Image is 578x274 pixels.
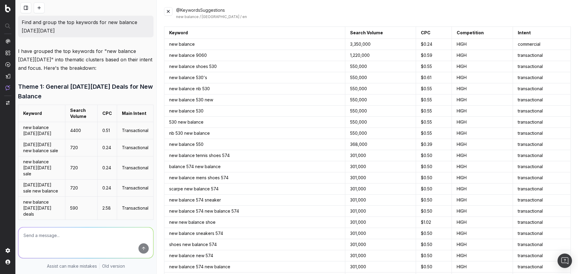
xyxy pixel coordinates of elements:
[345,150,416,161] td: 301,000
[416,228,452,239] td: $ 0.50
[117,156,154,180] td: Transactional
[98,105,117,122] td: CPC
[18,156,65,180] td: new balance [DATE][DATE] sale
[164,195,345,206] td: new balance 574 sneaker
[452,183,513,195] td: HIGH
[164,161,345,172] td: balance 574 new balance
[65,139,98,156] td: 720
[164,27,345,39] th: Keyword
[452,250,513,261] td: HIGH
[164,94,345,106] td: new balance 530 new
[345,195,416,206] td: 301,000
[164,61,345,72] td: new balance shoes 530
[452,206,513,217] td: HIGH
[65,105,98,122] td: Search Volume
[164,39,345,50] td: new balance
[416,239,452,250] td: $ 0.50
[513,139,571,150] td: transactional
[164,261,345,272] td: new balance 574 new balance
[164,183,345,195] td: scarpe new balance 574
[164,106,345,117] td: new balance 530
[345,161,416,172] td: 301,000
[164,50,345,61] td: new balance 9060
[452,128,513,139] td: HIGH
[416,217,452,228] td: $ 1.02
[416,106,452,117] td: $ 0.55
[345,228,416,239] td: 301,000
[452,195,513,206] td: HIGH
[117,139,154,156] td: Transactional
[513,261,571,272] td: transactional
[345,139,416,150] td: 368,000
[18,105,65,122] td: Keyword
[65,180,98,197] td: 720
[452,150,513,161] td: HIGH
[117,197,154,220] td: Transactional
[5,260,10,264] img: My account
[416,27,452,39] th: CPC
[452,39,513,50] td: HIGH
[513,195,571,206] td: transactional
[452,239,513,250] td: HIGH
[5,85,10,90] img: Assist
[102,263,125,269] a: Old version
[345,183,416,195] td: 301,000
[164,83,345,94] td: new balance nb 530
[513,61,571,72] td: transactional
[164,128,345,139] td: nb 530 new balance
[345,250,416,261] td: 301,000
[117,180,154,197] td: Transactional
[452,50,513,61] td: HIGH
[416,83,452,94] td: $ 0.55
[345,117,416,128] td: 550,000
[345,83,416,94] td: 550,000
[18,197,65,220] td: new balance [DATE][DATE] deals
[65,156,98,180] td: 720
[6,101,10,105] img: Switch project
[5,39,10,44] img: Analytics
[513,250,571,261] td: transactional
[5,5,11,12] img: Botify logo
[452,61,513,72] td: HIGH
[416,139,452,150] td: $ 0.39
[5,50,10,55] img: Intelligence
[452,217,513,228] td: HIGH
[513,39,571,50] td: commercial
[345,128,416,139] td: 550,000
[513,150,571,161] td: transactional
[513,128,571,139] td: transactional
[416,72,452,83] td: $ 0.61
[345,39,416,50] td: 3,350,000
[513,161,571,172] td: transactional
[345,72,416,83] td: 550,000
[416,117,452,128] td: $ 0.55
[164,172,345,183] td: new balance mens shoes 574
[345,206,416,217] td: 301,000
[452,261,513,272] td: HIGH
[5,248,10,253] img: Setting
[5,74,10,79] img: Studio
[345,106,416,117] td: 550,000
[452,161,513,172] td: HIGH
[513,94,571,106] td: transactional
[452,94,513,106] td: HIGH
[513,217,571,228] td: transactional
[176,7,571,19] div: @KeywordsSuggestions
[513,117,571,128] td: transactional
[98,156,117,180] td: 0.24
[452,83,513,94] td: HIGH
[164,72,345,83] td: new balance 530's
[164,139,345,150] td: new balance 550
[98,197,117,220] td: 2.58
[416,183,452,195] td: $ 0.50
[65,122,98,139] td: 4400
[18,82,154,101] h3: Theme 1: General [DATE][DATE] Deals for New Balance
[65,197,98,220] td: 590
[345,239,416,250] td: 301,000
[164,150,345,161] td: new balance tennis shoes 574
[164,117,345,128] td: 530 new balance
[513,106,571,117] td: transactional
[18,122,65,139] td: new balance [DATE][DATE]
[345,217,416,228] td: 301,000
[98,139,117,156] td: 0.24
